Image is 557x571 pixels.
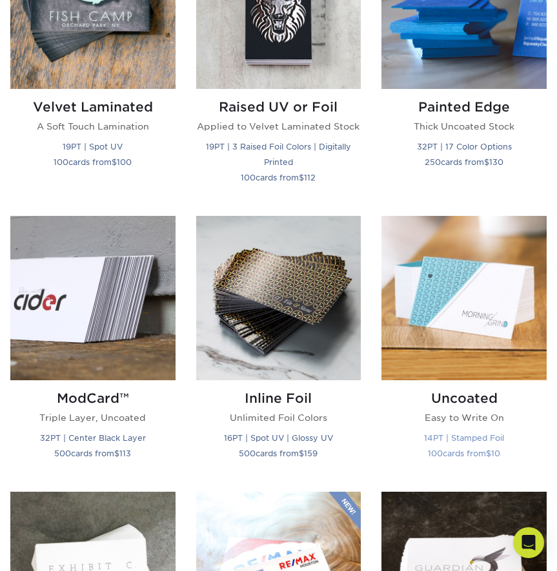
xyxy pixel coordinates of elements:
[54,449,131,458] small: cards from
[119,449,131,458] span: 113
[10,216,176,381] img: ModCard™ Business Cards
[241,173,256,182] span: 100
[40,433,146,443] small: 32PT | Center Black Layer
[428,449,443,458] span: 100
[196,391,361,406] h2: Inline Foil
[484,157,489,167] span: $
[381,391,547,406] h2: Uncoated
[381,216,547,476] a: Uncoated Business Cards Uncoated Easy to Write On 14PT | Stamped Foil 100cards from$10
[10,120,176,133] p: A Soft Touch Lamination
[63,142,123,151] small: 19PT | Spot UV
[425,157,441,167] span: 250
[54,157,132,167] small: cards from
[417,142,512,151] small: 32PT | 17 Color Options
[241,173,316,182] small: cards from
[196,99,361,115] h2: Raised UV or Foil
[54,157,68,167] span: 100
[425,157,503,167] small: cards from
[381,411,547,424] p: Easy to Write On
[196,411,361,424] p: Unlimited Foil Colors
[196,120,361,133] p: Applied to Velvet Laminated Stock
[489,157,503,167] span: 130
[304,449,318,458] span: 159
[239,449,256,458] span: 500
[329,492,361,530] img: New Product
[381,99,547,115] h2: Painted Edge
[10,391,176,406] h2: ModCard™
[424,433,504,443] small: 14PT | Stamped Foil
[196,216,361,476] a: Inline Foil Business Cards Inline Foil Unlimited Foil Colors 16PT | Spot UV | Glossy UV 500cards ...
[224,433,333,443] small: 16PT | Spot UV | Glossy UV
[54,449,71,458] span: 500
[239,449,318,458] small: cards from
[10,411,176,424] p: Triple Layer, Uncoated
[304,173,316,182] span: 112
[196,216,361,381] img: Inline Foil Business Cards
[206,142,351,167] small: 19PT | 3 Raised Foil Colors | Digitally Printed
[299,173,304,182] span: $
[299,449,304,458] span: $
[114,449,119,458] span: $
[10,99,176,115] h2: Velvet Laminated
[381,216,547,381] img: Uncoated Business Cards
[112,157,117,167] span: $
[381,120,547,133] p: Thick Uncoated Stock
[491,449,500,458] span: 10
[117,157,132,167] span: 100
[10,216,176,476] a: ModCard™ Business Cards ModCard™ Triple Layer, Uncoated 32PT | Center Black Layer 500cards from$113
[428,449,500,458] small: cards from
[513,527,544,558] div: Open Intercom Messenger
[486,449,491,458] span: $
